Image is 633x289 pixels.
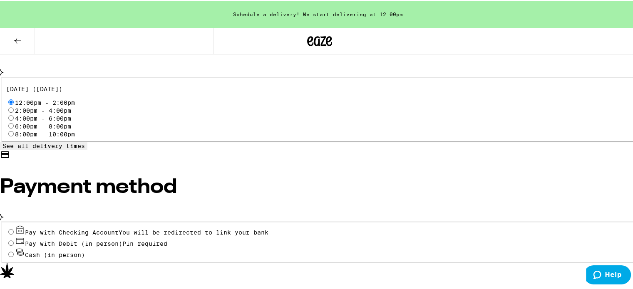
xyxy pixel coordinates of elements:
[586,264,631,285] iframe: Opens a widget where you can find more information
[122,239,167,246] span: Pin required
[119,228,268,235] span: You will be redirected to link your bank
[25,250,85,257] span: Cash (in person)
[25,239,122,246] span: Pay with Debit (in person)
[25,228,268,235] span: Pay with Checking Account
[15,98,75,105] label: 12:00pm - 2:00pm
[15,130,75,136] label: 8:00pm - 10:00pm
[15,114,71,121] label: 4:00pm - 6:00pm
[15,106,71,113] label: 2:00pm - 4:00pm
[2,141,85,148] span: See all delivery times
[15,122,71,128] label: 6:00pm - 8:00pm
